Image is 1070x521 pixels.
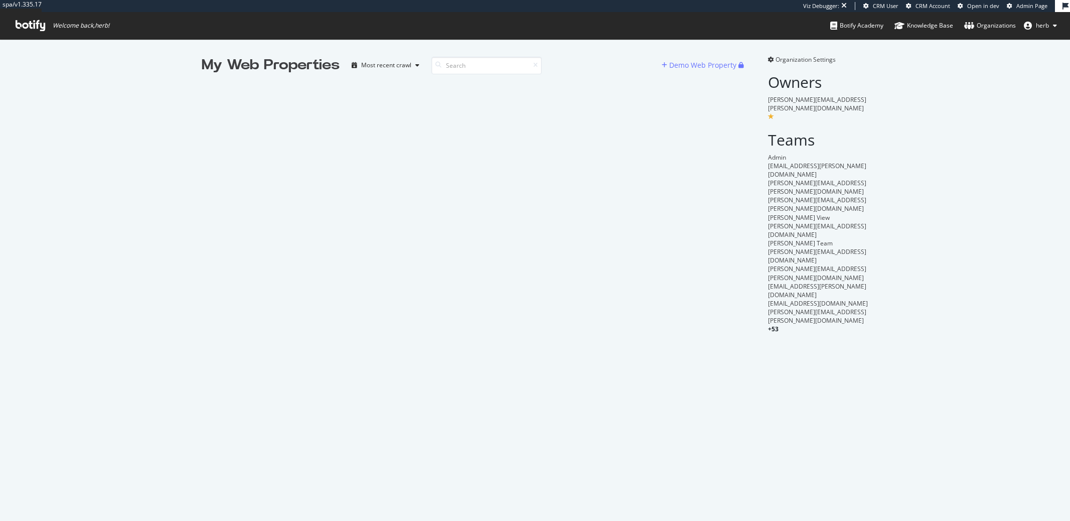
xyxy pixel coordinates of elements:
span: [PERSON_NAME][EMAIL_ADDRESS][DOMAIN_NAME] [768,222,866,239]
button: Demo Web Property [662,57,738,73]
div: Organizations [964,21,1016,31]
div: Botify Academy [830,21,883,31]
div: My Web Properties [202,55,340,75]
span: [PERSON_NAME][EMAIL_ADDRESS][DOMAIN_NAME] [768,247,866,265]
div: [PERSON_NAME] View [768,213,869,222]
button: Most recent crawl [348,57,423,73]
div: Viz Debugger: [803,2,839,10]
span: [PERSON_NAME][EMAIL_ADDRESS][PERSON_NAME][DOMAIN_NAME] [768,196,866,213]
div: Most recent crawl [361,62,411,68]
div: Knowledge Base [894,21,953,31]
span: [EMAIL_ADDRESS][PERSON_NAME][DOMAIN_NAME] [768,282,866,299]
h2: Teams [768,132,869,148]
a: CRM Account [906,2,950,10]
button: herb [1016,18,1065,34]
div: Admin [768,153,869,162]
a: Admin Page [1007,2,1047,10]
span: [PERSON_NAME][EMAIL_ADDRESS][PERSON_NAME][DOMAIN_NAME] [768,308,866,325]
span: [EMAIL_ADDRESS][DOMAIN_NAME] [768,299,868,308]
span: + 53 [768,325,779,333]
a: Botify Academy [830,12,883,39]
span: [PERSON_NAME][EMAIL_ADDRESS][PERSON_NAME][DOMAIN_NAME] [768,95,866,112]
span: herb [1036,21,1049,30]
span: [EMAIL_ADDRESS][PERSON_NAME][DOMAIN_NAME] [768,162,866,179]
input: Search [431,57,542,74]
span: [PERSON_NAME][EMAIL_ADDRESS][PERSON_NAME][DOMAIN_NAME] [768,179,866,196]
a: Organizations [964,12,1016,39]
span: Welcome back, herb ! [53,22,109,30]
a: Demo Web Property [662,61,738,69]
div: Demo Web Property [669,60,736,70]
span: Admin Page [1016,2,1047,10]
span: [PERSON_NAME][EMAIL_ADDRESS][PERSON_NAME][DOMAIN_NAME] [768,265,866,282]
div: [PERSON_NAME] Team [768,239,869,247]
span: CRM Account [915,2,950,10]
a: CRM User [863,2,898,10]
a: Open in dev [958,2,999,10]
span: Organization Settings [776,55,836,64]
a: Knowledge Base [894,12,953,39]
span: CRM User [873,2,898,10]
h2: Owners [768,74,869,90]
span: Open in dev [967,2,999,10]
